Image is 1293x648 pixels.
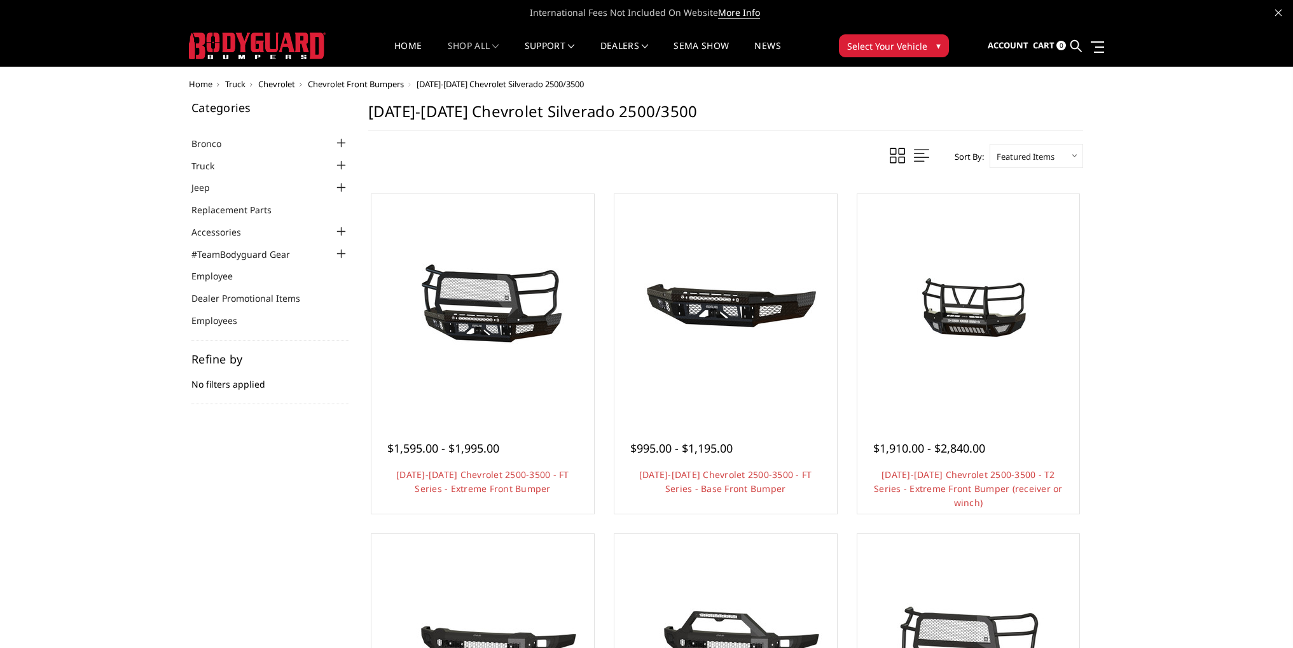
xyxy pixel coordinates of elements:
img: BODYGUARD BUMPERS [189,32,326,59]
span: [DATE]-[DATE] Chevrolet Silverado 2500/3500 [417,78,584,90]
a: Chevrolet [258,78,295,90]
a: Truck [191,159,230,173]
a: 2024-2025 Chevrolet 2500-3500 - FT Series - Base Front Bumper 2024-2025 Chevrolet 2500-3500 - FT ... [618,197,834,414]
a: News [754,41,780,66]
a: More Info [718,6,760,19]
a: 2024-2025 Chevrolet 2500-3500 - T2 Series - Extreme Front Bumper (receiver or winch) 2024-2025 Ch... [861,197,1077,414]
a: SEMA Show [674,41,729,66]
a: Dealers [600,41,649,66]
span: $1,910.00 - $2,840.00 [873,440,985,456]
a: #TeamBodyguard Gear [191,248,306,261]
a: Jeep [191,181,226,194]
a: Truck [225,78,245,90]
a: Support [525,41,575,66]
a: Chevrolet Front Bumpers [308,78,404,90]
a: Home [189,78,212,90]
a: Employee [191,269,249,283]
div: No filters applied [191,353,349,404]
span: Cart [1033,39,1054,51]
span: $995.00 - $1,195.00 [630,440,733,456]
a: Account [988,29,1028,63]
a: 2024-2025 Chevrolet 2500-3500 - FT Series - Extreme Front Bumper 2024-2025 Chevrolet 2500-3500 - ... [375,197,591,414]
span: ▾ [936,39,941,52]
span: Account [988,39,1028,51]
h1: [DATE]-[DATE] Chevrolet Silverado 2500/3500 [368,102,1083,131]
span: $1,595.00 - $1,995.00 [387,440,499,456]
a: [DATE]-[DATE] Chevrolet 2500-3500 - T2 Series - Extreme Front Bumper (receiver or winch) [874,468,1063,509]
a: [DATE]-[DATE] Chevrolet 2500-3500 - FT Series - Base Front Bumper [639,468,812,495]
span: Select Your Vehicle [847,39,927,53]
a: Home [394,41,422,66]
label: Sort By: [948,147,984,166]
a: shop all [448,41,499,66]
a: [DATE]-[DATE] Chevrolet 2500-3500 - FT Series - Extreme Front Bumper [396,468,569,495]
h5: Categories [191,102,349,113]
a: Cart 0 [1033,29,1066,63]
a: Employees [191,314,253,327]
button: Select Your Vehicle [839,34,949,57]
span: 0 [1056,41,1066,50]
a: Bronco [191,137,237,150]
h5: Refine by [191,353,349,365]
a: Replacement Parts [191,203,287,216]
a: Accessories [191,225,257,239]
a: Dealer Promotional Items [191,292,316,305]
